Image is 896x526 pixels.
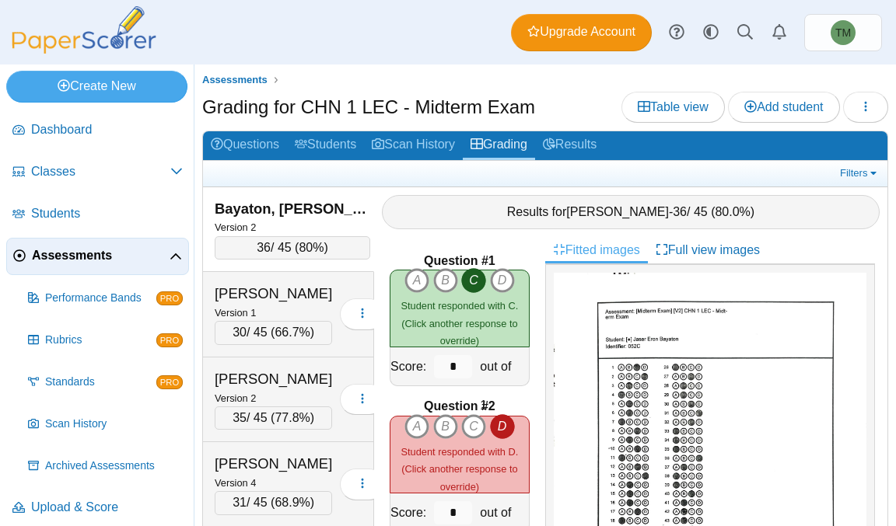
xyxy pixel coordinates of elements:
span: Upgrade Account [527,23,635,40]
span: Standards [45,374,156,390]
small: Version 4 [215,477,256,489]
a: Upgrade Account [511,14,652,51]
i: D [490,268,515,293]
a: Full view images [648,237,768,263]
div: / 45 ( ) [215,406,332,430]
span: Add student [744,100,823,113]
span: Archived Assessments [45,458,183,474]
span: Students [31,205,183,222]
span: 66.7% [275,326,310,339]
span: 36 [257,241,271,254]
a: PaperScorer [6,43,162,56]
span: [PERSON_NAME] [566,205,669,218]
a: Assessments [6,238,189,275]
a: Results [535,131,604,160]
a: Assessments [198,71,271,90]
a: Classes [6,154,189,191]
i: B [433,414,458,439]
span: PRO [156,333,183,347]
a: Dashboard [6,112,189,149]
span: Student responded with D. [401,446,518,458]
i: C [461,414,486,439]
a: Scan History [22,406,189,443]
div: [PERSON_NAME] [215,454,332,474]
span: Upload & Score [31,499,183,516]
span: Table view [638,100,709,113]
i: D [490,414,515,439]
span: 35 [233,411,247,424]
a: Add student [728,92,839,123]
span: 30 [233,326,247,339]
a: Rubrics PRO [22,322,189,359]
span: Rubrics [45,333,156,348]
span: 77.8% [275,411,310,424]
a: Create New [6,71,187,102]
a: Table view [621,92,725,123]
span: Tyrone Philippe Mauricio [831,20,856,45]
div: Score: [390,347,430,385]
div: / 45 ( ) [215,321,332,344]
div: / 45 ( ) [215,236,370,260]
span: Performance Bands [45,291,156,306]
a: Performance Bands PRO [22,280,189,317]
span: PRO [156,375,183,389]
small: (Click another response to override) [401,446,518,493]
a: Fitted images [545,237,648,263]
a: Standards PRO [22,364,189,401]
span: 80% [299,241,324,254]
span: PRO [156,291,183,305]
i: A [404,414,429,439]
small: Version 2 [215,392,256,404]
a: Alerts [762,16,796,50]
i: A [404,268,429,293]
span: Scan History [45,416,183,432]
b: Question #2 [424,398,495,415]
div: / 45 ( ) [215,491,332,514]
span: 31 [233,496,247,509]
a: Filters [836,165,884,181]
div: Results for - / 45 ( ) [382,195,880,229]
small: (Click another response to override) [401,300,518,347]
div: Bayaton, [PERSON_NAME] [215,199,370,219]
i: B [433,268,458,293]
div: [PERSON_NAME] [215,284,332,304]
a: Tyrone Philippe Mauricio [804,14,882,51]
div: out of 1 [476,347,528,385]
span: Student responded with C. [401,300,518,312]
b: Question #1 [424,253,495,270]
small: Version 1 [215,307,256,319]
span: Assessments [32,247,170,264]
div: [PERSON_NAME] [215,369,332,389]
span: 68.9% [275,496,310,509]
span: Classes [31,163,170,180]
a: Grading [463,131,535,160]
span: Dashboard [31,121,183,138]
i: C [461,268,486,293]
a: Archived Assessments [22,448,189,485]
span: 36 [673,205,687,218]
span: Assessments [202,74,268,85]
span: Tyrone Philippe Mauricio [835,27,851,38]
a: Scan History [364,131,463,160]
img: PaperScorer [6,6,162,54]
small: Version 2 [215,221,256,233]
a: Students [6,196,189,233]
a: Students [287,131,364,160]
span: 80.0% [715,205,750,218]
h1: Grading for CHN 1 LEC - Midterm Exam [202,94,535,120]
a: Questions [203,131,287,160]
